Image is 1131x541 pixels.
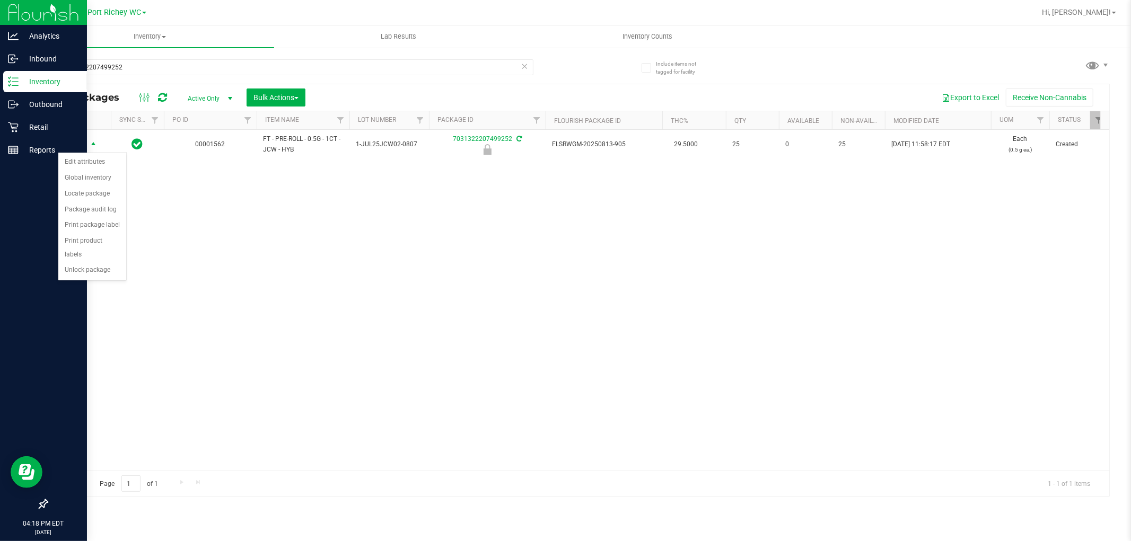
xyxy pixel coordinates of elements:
span: 0 [785,139,826,149]
span: New Port Richey WC [70,8,141,17]
a: Lot Number [358,116,396,123]
button: Export to Excel [935,88,1006,107]
span: [DATE] 11:58:17 EDT [891,139,950,149]
span: 1 - 1 of 1 items [1039,475,1099,491]
p: Analytics [19,30,82,42]
a: Filter [1090,111,1108,129]
span: FLSRWGM-20250813-905 [552,139,656,149]
a: Filter [528,111,546,129]
span: Include items not tagged for facility [656,60,709,76]
inline-svg: Outbound [8,99,19,110]
a: 7031322207499252 [453,135,512,143]
inline-svg: Reports [8,145,19,155]
a: Modified Date [893,117,939,125]
a: Non-Available [840,117,888,125]
a: Status [1058,116,1081,123]
a: Package ID [437,116,474,123]
a: UOM [1000,116,1013,123]
a: THC% [671,117,688,125]
p: Inventory [19,75,82,88]
span: In Sync [132,137,143,152]
span: Hi, [PERSON_NAME]! [1042,8,1111,16]
span: 1-JUL25JCW02-0807 [356,139,423,149]
iframe: Resource center [11,456,42,488]
a: Item Name [265,116,299,123]
li: Locate package [58,186,126,202]
p: 04:18 PM EDT [5,519,82,528]
span: Inventory [25,32,274,41]
a: Inventory Counts [523,25,771,48]
a: Available [787,117,819,125]
li: Print package label [58,217,126,233]
span: select [87,137,100,152]
a: Flourish Package ID [554,117,621,125]
li: Edit attributes [58,154,126,170]
a: Lab Results [274,25,523,48]
p: [DATE] [5,528,82,536]
a: Inventory [25,25,274,48]
span: Clear [521,59,529,73]
a: Filter [146,111,164,129]
li: Package audit log [58,202,126,218]
button: Receive Non-Cannabis [1006,88,1093,107]
span: All Packages [55,92,130,103]
span: Sync from Compliance System [515,135,522,143]
a: Filter [332,111,349,129]
a: Filter [411,111,429,129]
a: Filter [1032,111,1049,129]
inline-svg: Inventory [8,76,19,87]
button: Bulk Actions [247,88,305,107]
p: Retail [19,121,82,134]
inline-svg: Retail [8,122,19,132]
span: Each [997,134,1043,154]
a: PO ID [172,116,188,123]
li: Global inventory [58,170,126,186]
span: 25 [838,139,879,149]
a: Filter [239,111,257,129]
div: Newly Received [427,144,547,155]
input: 1 [121,475,141,492]
li: Print product labels [58,233,126,262]
li: Unlock package [58,262,126,278]
a: Qty [734,117,746,125]
span: 29.5000 [669,137,703,152]
span: Lab Results [366,32,431,41]
a: Sync Status [119,116,160,123]
p: Outbound [19,98,82,111]
inline-svg: Analytics [8,31,19,41]
input: Search Package ID, Item Name, SKU, Lot or Part Number... [47,59,533,75]
p: (0.5 g ea.) [997,145,1043,155]
a: 00001562 [196,140,225,148]
span: Created [1056,139,1101,149]
span: Bulk Actions [253,93,299,102]
span: FT - PRE-ROLL - 0.5G - 1CT - JCW - HYB [263,134,343,154]
p: Inbound [19,52,82,65]
span: Page of 1 [91,475,167,492]
p: Reports [19,144,82,156]
span: Inventory Counts [608,32,687,41]
inline-svg: Inbound [8,54,19,64]
span: 25 [732,139,773,149]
